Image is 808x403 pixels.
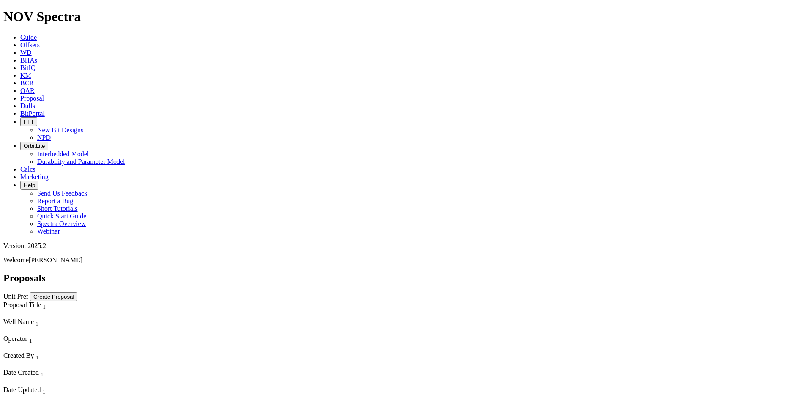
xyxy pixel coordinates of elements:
span: Created By [3,352,34,359]
div: Sort None [3,301,132,318]
span: Well Name [3,318,34,325]
div: Column Menu [3,344,132,352]
h2: Proposals [3,272,805,284]
a: BitIQ [20,64,35,71]
span: Sort None [35,318,38,325]
a: Spectra Overview [37,220,86,227]
a: Durability and Parameter Model [37,158,125,165]
div: Created By Sort None [3,352,132,361]
span: Sort None [43,301,46,308]
div: Sort None [3,369,131,386]
span: Sort None [42,386,45,393]
div: Date Created Sort None [3,369,131,378]
button: OrbitLite [20,142,48,150]
a: Marketing [20,173,49,180]
sub: 1 [35,321,38,327]
div: Well Name Sort None [3,318,132,327]
sub: 1 [42,389,45,395]
span: FTT [24,119,34,125]
sub: 1 [29,338,32,344]
div: Sort None [3,352,132,369]
a: Guide [20,34,37,41]
a: Webinar [37,228,60,235]
h1: NOV Spectra [3,9,805,25]
a: NPD [37,134,51,141]
div: Column Menu [3,310,132,318]
a: Offsets [20,41,40,49]
div: Version: 2025.2 [3,242,805,250]
sub: 1 [43,304,46,310]
div: Column Menu [3,361,132,369]
div: Column Menu [3,378,131,386]
a: KM [20,72,31,79]
button: Help [20,181,38,190]
sub: 1 [41,372,44,378]
div: Operator Sort None [3,335,132,344]
a: BCR [20,79,34,87]
a: Send Us Feedback [37,190,87,197]
a: BitPortal [20,110,45,117]
a: Quick Start Guide [37,212,86,220]
a: WD [20,49,32,56]
div: Sort None [3,386,131,403]
div: Column Menu [3,327,132,335]
a: Interbedded Model [37,150,89,158]
span: Sort None [41,369,44,376]
a: BHAs [20,57,37,64]
a: Unit Pref [3,293,28,300]
a: New Bit Designs [37,126,83,133]
span: OrbitLite [24,143,45,149]
div: Sort None [3,318,132,335]
a: Report a Bug [37,197,73,204]
a: Calcs [20,166,35,173]
div: Proposal Title Sort None [3,301,132,310]
span: Proposal Title [3,301,41,308]
div: Column Menu [3,395,131,403]
button: Create Proposal [30,292,77,301]
a: OAR [20,87,35,94]
span: Date Created [3,369,39,376]
span: Operator [3,335,27,342]
span: Help [24,182,35,188]
div: Date Updated Sort None [3,386,131,395]
span: Sort None [35,352,38,359]
a: Proposal [20,95,44,102]
span: [PERSON_NAME] [29,256,82,264]
p: Welcome [3,256,805,264]
span: Sort None [29,335,32,342]
span: Date Updated [3,386,41,393]
sub: 1 [35,354,38,361]
a: Dulls [20,102,35,109]
div: Sort None [3,335,132,352]
button: FTT [20,117,37,126]
a: Short Tutorials [37,205,78,212]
